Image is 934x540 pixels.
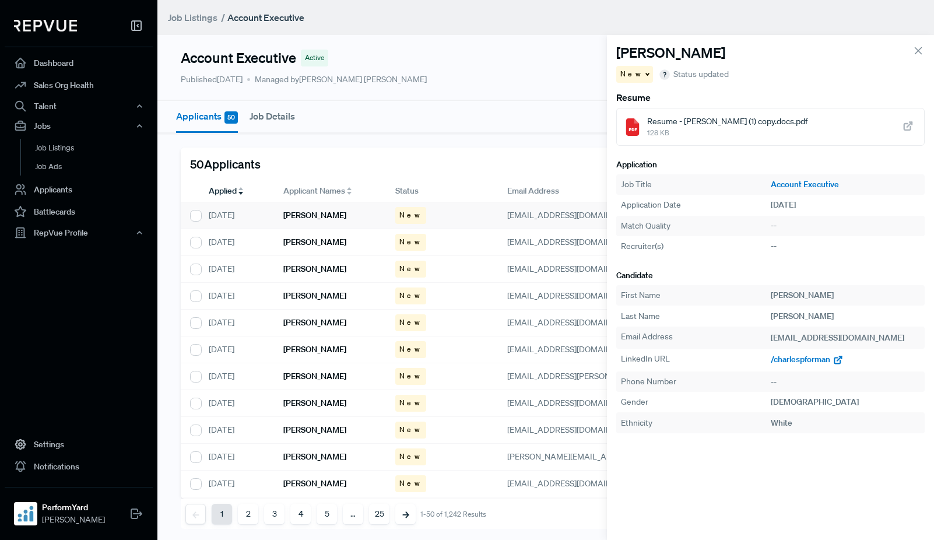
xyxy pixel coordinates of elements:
div: Email Address [621,331,770,345]
a: Dashboard [5,52,153,74]
div: [DATE] [199,444,274,471]
h6: [PERSON_NAME] [283,479,346,489]
div: [DATE] [199,283,274,310]
span: Status [395,185,419,197]
a: Job Ads [20,157,168,176]
span: New [399,398,422,408]
div: Match Quality [621,220,770,232]
span: New [399,478,422,489]
div: LinkedIn URL [621,353,770,367]
button: Applicants [176,101,238,133]
span: 128 KB [647,128,807,138]
div: Application Date [621,199,770,211]
span: Resume - [PERSON_NAME] (1) copy.docs.pdf [647,115,807,128]
a: Battlecards [5,201,153,223]
img: RepVue [14,20,77,31]
button: 2 [238,504,258,524]
h6: [PERSON_NAME] [283,452,346,462]
div: Gender [621,396,770,408]
span: Applied [209,185,237,197]
h6: [PERSON_NAME] [283,318,346,328]
span: New [399,451,422,462]
div: Ethnicity [621,417,770,429]
span: [EMAIL_ADDRESS][DOMAIN_NAME] [507,344,641,355]
span: Status updated [673,68,729,80]
h6: [PERSON_NAME] [283,291,346,301]
nav: pagination [185,504,486,524]
span: Applicant Names [283,185,345,197]
h6: [PERSON_NAME] [283,264,346,274]
div: [DATE] [771,199,920,211]
span: New [399,317,422,328]
span: [EMAIL_ADDRESS][DOMAIN_NAME] [507,264,641,274]
a: /charlespforman [771,354,844,364]
span: New [399,425,422,435]
h6: [PERSON_NAME] [283,398,346,408]
div: [DATE] [199,310,274,336]
span: [EMAIL_ADDRESS][DOMAIN_NAME] [507,398,641,408]
button: Talent [5,96,153,116]
a: Account Executive [771,178,920,191]
a: Notifications [5,455,153,478]
div: Job Title [621,178,770,191]
h6: [PERSON_NAME] [283,345,346,355]
button: 3 [264,504,285,524]
span: Active [305,52,324,63]
span: New [399,371,422,381]
span: [EMAIL_ADDRESS][DOMAIN_NAME] [507,210,641,220]
h5: 50 Applicants [190,157,261,171]
span: [EMAIL_ADDRESS][PERSON_NAME][DOMAIN_NAME] [507,371,704,381]
a: Resume - [PERSON_NAME] (1) copy.docs.pdf128 KB [616,108,925,146]
div: [DATE] [199,471,274,497]
a: PerformYardPerformYard[PERSON_NAME] [5,487,153,531]
span: New [620,69,643,79]
h6: [PERSON_NAME] [283,211,346,220]
span: New [399,210,422,220]
div: -- [771,376,920,388]
div: Last Name [621,310,770,322]
span: [EMAIL_ADDRESS][DOMAIN_NAME] [507,425,641,435]
a: Job Listings [168,10,217,24]
span: [EMAIL_ADDRESS][DOMAIN_NAME] [771,332,904,343]
a: Applicants [5,178,153,201]
span: New [399,264,422,274]
a: Job Listings [20,139,168,157]
button: Previous [185,504,206,524]
div: [DATE] [199,202,274,229]
a: Settings [5,433,153,455]
button: … [343,504,363,524]
button: 25 [369,504,389,524]
div: First Name [621,289,770,301]
div: white [771,417,920,429]
h6: Resume [616,92,925,103]
div: -- [771,220,920,232]
h6: [PERSON_NAME] [283,237,346,247]
h4: Account Executive [181,50,296,66]
div: [PERSON_NAME] [771,310,920,322]
span: Managed by [PERSON_NAME] [PERSON_NAME] [247,73,427,86]
div: [DATE] [199,390,274,417]
div: [DATE] [199,256,274,283]
span: [PERSON_NAME][EMAIL_ADDRESS][DOMAIN_NAME] [507,451,704,462]
button: RepVue Profile [5,223,153,243]
a: Sales Org Health [5,74,153,96]
strong: PerformYard [42,502,105,514]
div: Toggle SortBy [199,180,274,202]
span: [PERSON_NAME] [42,514,105,526]
span: /charlespforman [771,354,830,364]
div: [PERSON_NAME] [771,289,920,301]
span: New [399,290,422,301]
div: Recruiter(s) [621,240,770,253]
div: Toggle SortBy [274,180,386,202]
div: [DATE] [199,336,274,363]
button: Next [395,504,416,524]
span: [EMAIL_ADDRESS][DOMAIN_NAME] [507,478,641,489]
img: PerformYard [16,504,35,523]
h6: [PERSON_NAME] [283,371,346,381]
button: Job Details [250,101,295,131]
div: [DATE] [199,229,274,256]
button: 4 [290,504,311,524]
span: -- [771,241,777,251]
